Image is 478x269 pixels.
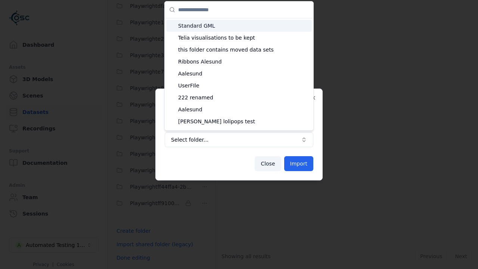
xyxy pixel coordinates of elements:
span: Telia visualisations to be kept [178,34,309,41]
span: Ribbons Alesund [178,58,309,65]
span: Standard GML [178,22,309,30]
span: UserFIle [178,82,309,89]
span: Aalesund [178,70,309,77]
span: Aalesund [178,106,309,113]
div: Suggestions [165,18,313,130]
span: [PERSON_NAME] lolipops test [178,118,309,125]
span: this folder contains moved data sets [178,46,309,53]
span: 222 renamed [178,94,309,101]
span: [DATE] [178,130,309,137]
